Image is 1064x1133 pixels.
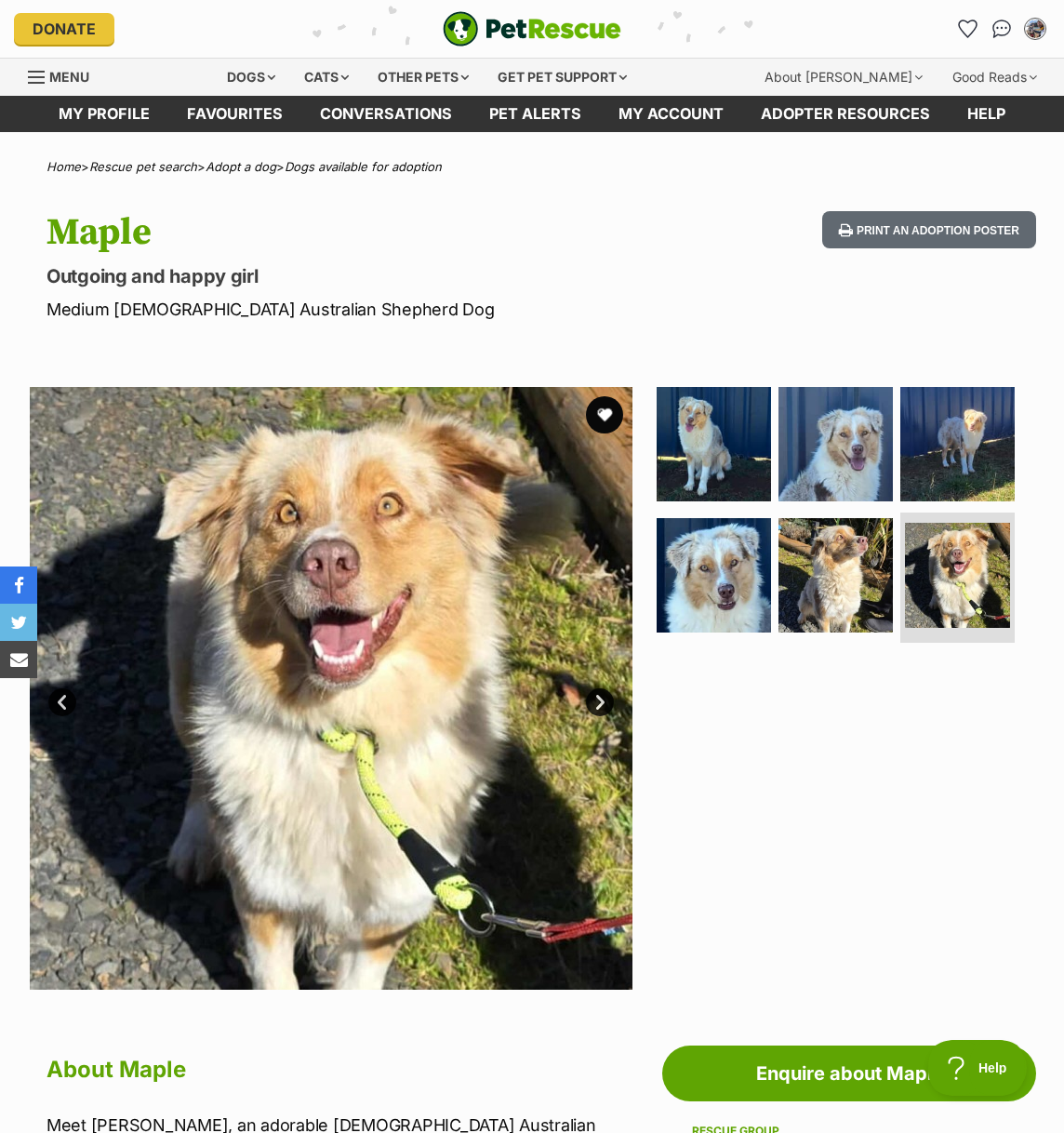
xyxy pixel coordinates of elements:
[953,14,1050,44] ul: Account quick links
[40,96,168,132] a: My profile
[301,96,471,132] a: conversations
[28,59,102,92] a: Menu
[987,14,1017,44] a: Conversations
[928,1040,1027,1096] iframe: Help Scout Beacon - Open
[586,396,623,433] button: favourite
[214,59,288,96] div: Dogs
[586,688,614,716] a: Next
[47,211,651,254] h1: Maple
[742,96,949,132] a: Adopter resources
[47,263,651,289] p: Outgoing and happy girl
[657,518,771,633] img: Photo of Maple
[949,96,1024,132] a: Help
[822,211,1036,249] button: Print an adoption poster
[992,20,1012,38] img: chat-41dd97257d64d25036548639549fe6c8038ab92f7586957e7f3b1b290dea8141.svg
[900,387,1015,501] img: Photo of Maple
[657,387,771,501] img: Photo of Maple
[471,96,600,132] a: Pet alerts
[49,69,89,85] span: Menu
[939,59,1050,96] div: Good Reads
[778,518,893,633] img: Photo of Maple
[47,297,651,322] p: Medium [DEMOGRAPHIC_DATA] Australian Shepherd Dog
[1020,14,1050,44] button: My account
[206,159,276,174] a: Adopt a dog
[485,59,640,96] div: Get pet support
[291,59,362,96] div: Cats
[662,1046,1036,1101] a: Enquire about Maple
[365,59,482,96] div: Other pets
[14,13,114,45] a: Donate
[48,688,76,716] a: Prev
[285,159,442,174] a: Dogs available for adoption
[600,96,742,132] a: My account
[1026,20,1044,38] img: Matt Chan profile pic
[751,59,936,96] div: About [PERSON_NAME]
[30,387,632,990] img: Photo of Maple
[953,14,983,44] a: Favourites
[47,159,81,174] a: Home
[89,159,197,174] a: Rescue pet search
[443,11,621,47] img: logo-e224e6f780fb5917bec1dbf3a21bbac754714ae5b6737aabdf751b685950b380.svg
[778,387,893,501] img: Photo of Maple
[168,96,301,132] a: Favourites
[443,11,621,47] a: PetRescue
[47,1049,632,1090] h2: About Maple
[905,523,1010,628] img: Photo of Maple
